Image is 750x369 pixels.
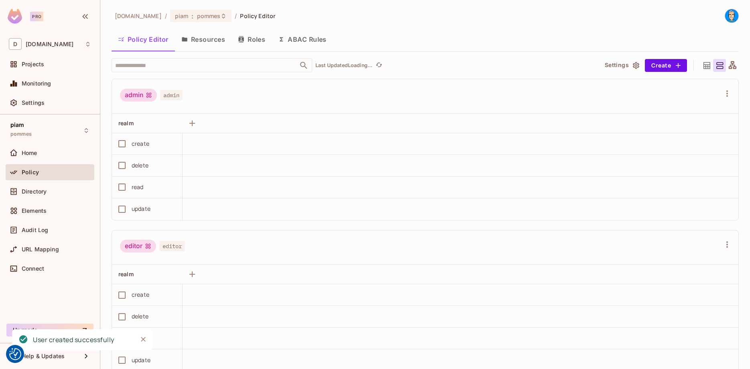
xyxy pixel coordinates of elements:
span: D [9,38,22,50]
span: realm [118,271,134,277]
img: SReyMgAAAABJRU5ErkJggg== [8,9,22,24]
span: admin [160,90,183,100]
button: Policy Editor [112,29,175,49]
button: Close [137,333,149,345]
span: Monitoring [22,80,51,87]
span: piam [175,12,189,20]
span: editor [159,241,185,251]
span: Policy Editor [240,12,275,20]
div: update [132,356,150,365]
li: / [165,12,167,20]
span: Connect [22,265,44,272]
button: Resources [175,29,232,49]
span: Workspace: datev.de [26,41,73,47]
img: Revisit consent button [9,348,21,360]
button: refresh [374,61,384,70]
span: Audit Log [22,227,48,233]
span: URL Mapping [22,246,59,253]
span: Elements [22,208,47,214]
span: the active workspace [115,12,162,20]
div: admin [120,89,157,102]
span: piam [10,122,24,128]
button: Settings [602,59,642,72]
button: Create [645,59,687,72]
span: Policy [22,169,39,175]
span: Click to refresh data [372,61,384,70]
span: realm [118,120,134,126]
p: Last Updated Loading... [315,62,372,69]
div: update [132,204,150,213]
button: Roles [232,29,272,49]
div: editor [120,240,156,253]
div: User created successfully [33,335,114,345]
button: Consent Preferences [9,348,21,360]
span: Directory [22,188,47,195]
button: ABAC Rules [272,29,333,49]
span: pommes [10,131,32,137]
li: / [235,12,237,20]
img: Lieb, Jannik [725,9,738,22]
span: refresh [376,61,382,69]
div: read [132,183,144,192]
span: : [191,13,194,19]
div: delete [132,312,148,321]
span: Home [22,150,37,156]
div: create [132,139,149,148]
div: create [132,290,149,299]
div: delete [132,161,148,170]
span: Settings [22,100,45,106]
span: Projects [22,61,44,67]
div: Pro [30,12,43,21]
span: pommes [197,12,221,20]
button: Open [298,60,309,71]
